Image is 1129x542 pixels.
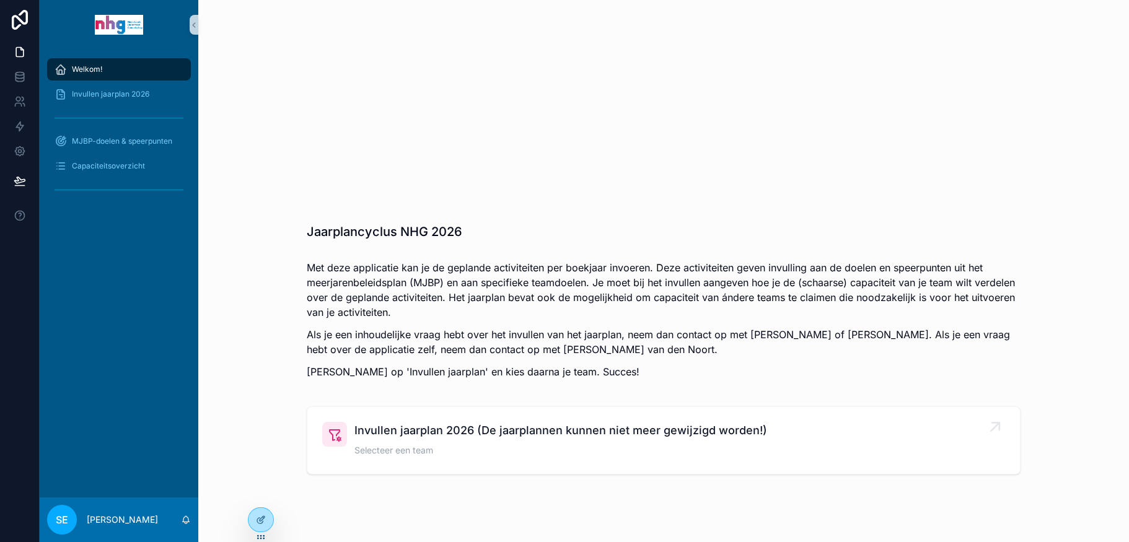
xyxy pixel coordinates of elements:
p: Als je een inhoudelijke vraag hebt over het invullen van het jaarplan, neem dan contact op met [P... [307,327,1021,357]
a: MJBP-doelen & speerpunten [47,130,191,152]
p: [PERSON_NAME] [87,514,158,526]
span: Invullen jaarplan 2026 [72,89,149,99]
span: SE [56,512,68,527]
span: Selecteer een team [354,444,767,457]
a: Capaciteitsoverzicht [47,155,191,177]
p: [PERSON_NAME] op 'Invullen jaarplan' en kies daarna je team. Succes! [307,364,1021,379]
span: Capaciteitsoverzicht [72,161,145,171]
img: App logo [95,15,143,35]
span: Welkom! [72,64,102,74]
span: MJBP-doelen & speerpunten [72,136,172,146]
p: Met deze applicatie kan je de geplande activiteiten per boekjaar invoeren. Deze activiteiten geve... [307,260,1021,320]
span: Invullen jaarplan 2026 (De jaarplannen kunnen niet meer gewijzigd worden!) [354,422,767,439]
div: scrollable content [40,50,198,216]
h1: Jaarplancyclus NHG 2026 [307,223,462,240]
a: Welkom! [47,58,191,81]
a: Invullen jaarplan 2026 (De jaarplannen kunnen niet meer gewijzigd worden!)Selecteer een team [307,407,1020,474]
a: Invullen jaarplan 2026 [47,83,191,105]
